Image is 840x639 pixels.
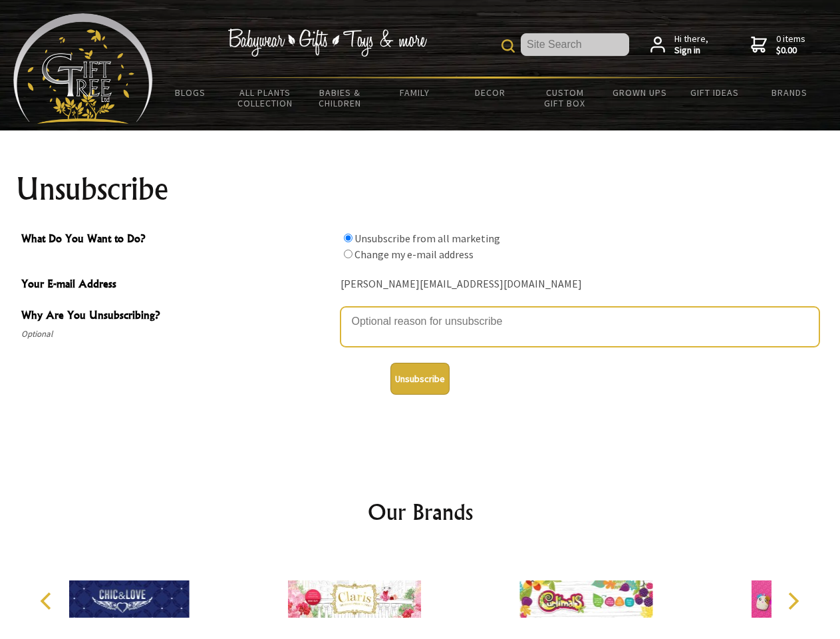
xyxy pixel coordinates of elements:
[354,248,474,261] label: Change my e-mail address
[776,33,805,57] span: 0 items
[674,33,708,57] span: Hi there,
[303,79,378,117] a: Babies & Children
[390,363,450,395] button: Unsubscribe
[378,79,453,106] a: Family
[153,79,228,106] a: BLOGS
[21,307,334,326] span: Why Are You Unsubscribing?
[21,326,334,342] span: Optional
[27,496,814,528] h2: Our Brands
[13,13,153,124] img: Babyware - Gifts - Toys and more...
[778,586,807,616] button: Next
[341,274,819,295] div: [PERSON_NAME][EMAIL_ADDRESS][DOMAIN_NAME]
[752,79,827,106] a: Brands
[354,232,500,245] label: Unsubscribe from all marketing
[677,79,752,106] a: Gift Ideas
[16,173,825,205] h1: Unsubscribe
[21,276,334,295] span: Your E-mail Address
[650,33,708,57] a: Hi there,Sign in
[344,234,352,242] input: What Do You Want to Do?
[228,79,303,117] a: All Plants Collection
[344,250,352,258] input: What Do You Want to Do?
[227,29,427,57] img: Babywear - Gifts - Toys & more
[674,45,708,57] strong: Sign in
[602,79,677,106] a: Grown Ups
[341,307,819,347] textarea: Why Are You Unsubscribing?
[527,79,603,117] a: Custom Gift Box
[776,45,805,57] strong: $0.00
[21,230,334,250] span: What Do You Want to Do?
[452,79,527,106] a: Decor
[521,33,629,56] input: Site Search
[751,33,805,57] a: 0 items$0.00
[501,39,515,53] img: product search
[33,586,63,616] button: Previous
